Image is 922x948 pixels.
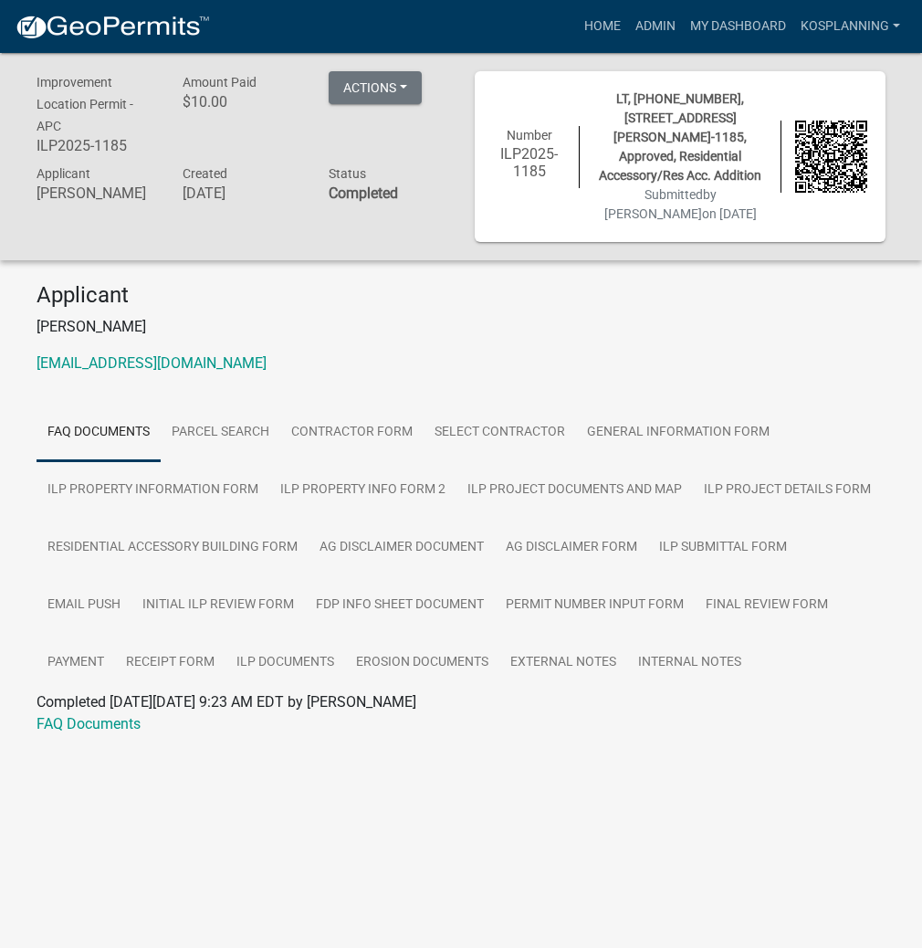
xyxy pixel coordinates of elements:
a: ILP Property Information Form [37,461,269,520]
h6: [DATE] [183,184,301,202]
a: ILP Property Info Form 2 [269,461,456,520]
a: ILP Documents [225,634,345,692]
a: Payment [37,634,115,692]
p: [PERSON_NAME] [37,316,885,338]
span: Completed [DATE][DATE] 9:23 AM EDT by [PERSON_NAME] [37,693,416,711]
a: Erosion Documents [345,634,499,692]
a: My Dashboard [683,9,793,44]
span: Submitted on [DATE] [604,187,757,221]
span: Applicant [37,166,90,181]
span: Improvement Location Permit - APC [37,75,133,133]
h6: [PERSON_NAME] [37,184,155,202]
a: FDP INFO Sheet Document [305,576,495,635]
a: Parcel search [161,404,280,462]
span: LT, [PHONE_NUMBER], [STREET_ADDRESS][PERSON_NAME]-1185, Approved, Residential Accessory/Res Acc. ... [599,91,761,183]
a: ILP Project Details Form [693,461,882,520]
a: Residential Accessory Building Form [37,519,309,577]
h4: Applicant [37,282,885,309]
a: ILP Project Documents and Map [456,461,693,520]
button: Actions [329,71,422,104]
a: Final Review Form [695,576,839,635]
strong: Completed [329,184,398,202]
a: FAQ Documents [37,404,161,462]
a: Ag Disclaimer Document [309,519,495,577]
a: Contractor Form [280,404,424,462]
a: Select contractor [424,404,576,462]
img: QR code [795,121,867,193]
a: ILP Submittal Form [648,519,798,577]
a: Receipt Form [115,634,225,692]
a: General Information Form [576,404,781,462]
span: Status [329,166,366,181]
a: External Notes [499,634,627,692]
span: Number [507,128,552,142]
span: Created [183,166,227,181]
h6: ILP2025-1185 [37,137,155,154]
h6: ILP2025-1185 [493,145,565,180]
h6: $10.00 [183,93,301,111]
a: kosplanning [793,9,907,44]
a: Email Push [37,576,131,635]
a: Ag Disclaimer Form [495,519,648,577]
span: Amount Paid [183,75,257,90]
a: Initial ILP Review Form [131,576,305,635]
a: [EMAIL_ADDRESS][DOMAIN_NAME] [37,354,267,372]
a: Permit Number Input Form [495,576,695,635]
a: Home [577,9,628,44]
a: FAQ Documents [37,715,141,732]
a: Internal Notes [627,634,752,692]
a: Admin [628,9,683,44]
